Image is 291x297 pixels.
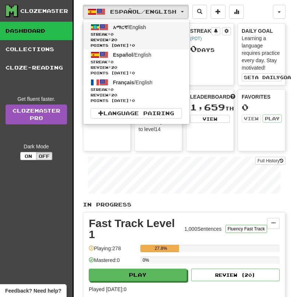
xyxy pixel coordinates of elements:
[83,22,189,49] a: አማርኛ/EnglishStreak:0 Review:20Points [DATE]:0
[190,44,230,54] div: Day s
[20,152,36,160] button: On
[91,108,182,119] a: Language Pairing
[20,7,68,15] div: Clozemaster
[211,5,225,19] button: Add sentence to collection
[5,287,61,294] span: Open feedback widget
[229,5,244,19] button: More stats
[110,8,176,15] span: Español / English
[111,32,113,36] span: 0
[91,87,182,92] span: Streak:
[91,92,182,98] span: Review: 20
[113,79,134,85] span: Français
[111,60,113,64] span: 0
[6,105,67,124] a: ClozemasterPro
[6,143,67,150] div: Dark Mode
[89,269,187,281] button: Play
[113,24,128,30] span: አማርኛ
[143,245,179,252] div: 27.8%
[83,5,189,19] button: Español/English
[190,103,230,112] div: th
[89,286,126,292] span: Played [DATE]: 0
[91,37,182,43] span: Review: 20
[139,118,178,133] div: 282 more points to level 14
[91,98,182,103] span: Points [DATE]: 0
[83,49,189,77] a: Español/EnglishStreak:0 Review:20Points [DATE]:0
[91,65,182,70] span: Review: 20
[242,73,281,81] button: Seta dailygoal
[113,52,133,58] span: Español
[190,115,230,123] button: View
[190,93,230,100] span: Leaderboard
[91,32,182,37] span: Streak:
[190,102,225,112] span: 1,659
[191,269,280,281] button: Review (20)
[89,257,137,269] div: Mastered: 0
[255,75,280,80] span: a daily
[242,93,281,100] div: Favorites
[6,95,67,103] div: Get fluent faster.
[242,35,281,71] div: Learning a language requires practice every day. Stay motivated!
[83,201,285,208] p: In Progress
[36,152,52,160] button: Off
[230,93,235,100] span: This week in points, UTC
[91,43,182,48] span: Points [DATE]: 0
[113,52,151,58] span: / English
[242,114,261,123] button: View
[89,245,137,257] div: Playing: 278
[192,5,207,19] button: Search sentences
[91,59,182,65] span: Streak:
[225,225,267,233] button: Fluency Fast Track
[255,157,285,165] button: Full History
[190,43,197,54] span: 0
[242,27,281,35] div: Daily Goal
[83,77,189,105] a: Français/EnglishStreak:0 Review:20Points [DATE]:0
[242,103,281,112] div: 0
[91,70,182,76] span: Points [DATE]: 0
[190,36,202,41] a: (PDT)
[184,225,221,233] div: 1,000 Sentences
[89,218,180,240] div: Fast Track Level 1
[113,79,152,85] span: / English
[263,114,282,123] button: Play
[111,87,113,92] span: 0
[190,27,211,42] div: Streak
[113,24,146,30] span: / English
